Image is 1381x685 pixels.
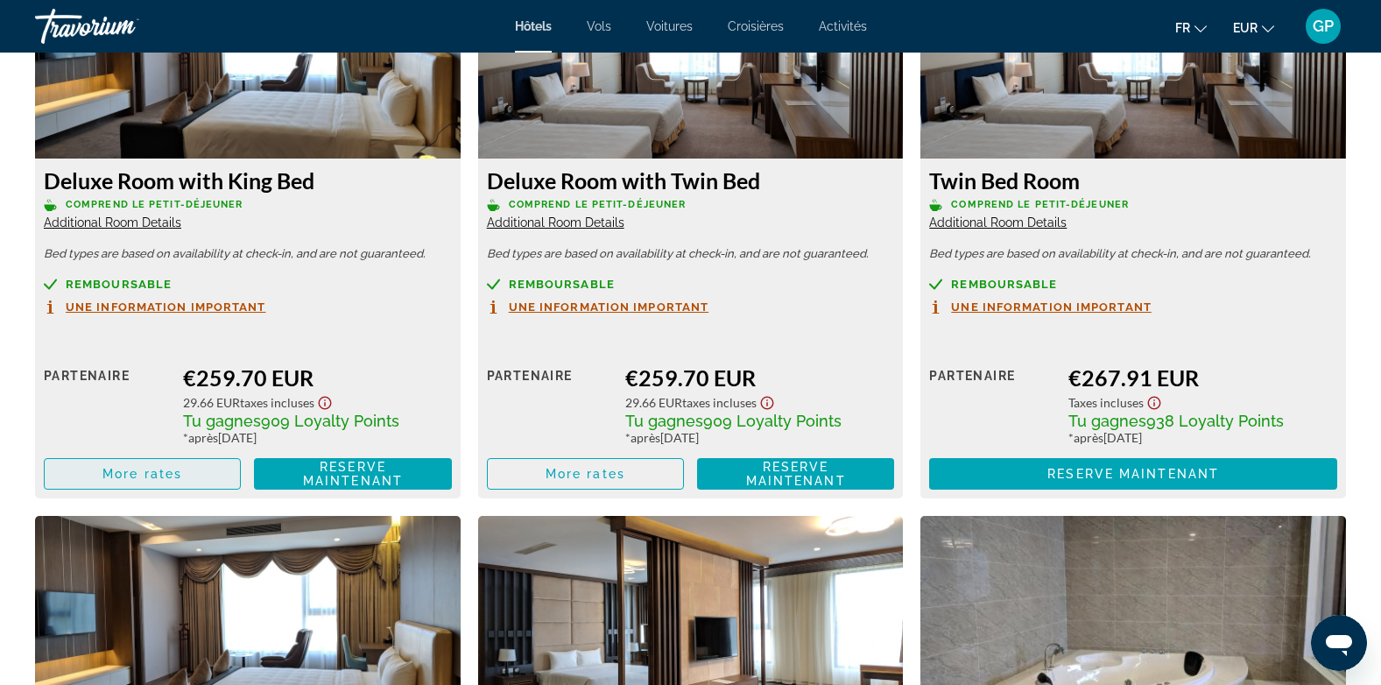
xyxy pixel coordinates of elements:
[1074,430,1103,445] span: après
[188,430,218,445] span: après
[1175,21,1190,35] span: fr
[240,395,314,410] span: Taxes incluses
[44,458,241,490] button: More rates
[703,412,842,430] span: 909 Loyalty Points
[487,167,895,194] h3: Deluxe Room with Twin Bed
[625,395,682,410] span: 29.66 EUR
[1047,467,1219,481] span: Reserve maintenant
[515,19,552,33] a: Hôtels
[183,395,240,410] span: 29.66 EUR
[183,412,261,430] span: Tu gagnes
[487,458,684,490] button: More rates
[1146,412,1284,430] span: 938 Loyalty Points
[929,167,1337,194] h3: Twin Bed Room
[44,300,266,314] button: Une information important
[631,430,660,445] span: après
[102,467,182,481] span: More rates
[44,167,452,194] h3: Deluxe Room with King Bed
[951,199,1129,210] span: Comprend le petit-déjeuner
[1233,15,1274,40] button: Change currency
[697,458,894,490] button: Reserve maintenant
[183,364,452,391] div: €259.70 EUR
[254,458,451,490] button: Reserve maintenant
[66,301,266,313] span: Une information important
[625,430,894,445] div: * [DATE]
[951,301,1152,313] span: Une information important
[546,467,625,481] span: More rates
[509,301,709,313] span: Une information important
[819,19,867,33] a: Activités
[1068,395,1144,410] span: Taxes incluses
[66,199,243,210] span: Comprend le petit-déjeuner
[646,19,693,33] a: Voitures
[183,430,452,445] div: * [DATE]
[1068,364,1337,391] div: €267.91 EUR
[44,278,452,291] a: Remboursable
[66,279,172,290] span: Remboursable
[929,300,1152,314] button: Une information important
[1068,412,1146,430] span: Tu gagnes
[1144,391,1165,411] button: Show Taxes and Fees disclaimer
[487,278,895,291] a: Remboursable
[929,248,1337,260] p: Bed types are based on availability at check-in, and are not guaranteed.
[509,199,687,210] span: Comprend le petit-déjeuner
[35,4,210,49] a: Travorium
[728,19,784,33] a: Croisières
[44,364,170,445] div: Partenaire
[929,458,1337,490] button: Reserve maintenant
[44,248,452,260] p: Bed types are based on availability at check-in, and are not guaranteed.
[261,412,399,430] span: 909 Loyalty Points
[314,391,335,411] button: Show Taxes and Fees disclaimer
[746,460,846,488] span: Reserve maintenant
[44,215,181,230] span: Additional Room Details
[929,364,1055,445] div: Partenaire
[303,460,403,488] span: Reserve maintenant
[757,391,778,411] button: Show Taxes and Fees disclaimer
[1175,15,1207,40] button: Change language
[487,215,624,230] span: Additional Room Details
[951,279,1057,290] span: Remboursable
[625,412,703,430] span: Tu gagnes
[587,19,611,33] a: Vols
[929,215,1067,230] span: Additional Room Details
[929,278,1337,291] a: Remboursable
[487,248,895,260] p: Bed types are based on availability at check-in, and are not guaranteed.
[682,395,757,410] span: Taxes incluses
[1068,430,1337,445] div: * [DATE]
[509,279,615,290] span: Remboursable
[487,364,613,445] div: Partenaire
[1313,18,1334,35] span: GP
[1300,8,1346,45] button: User Menu
[487,300,709,314] button: Une information important
[1311,615,1367,671] iframe: Bouton de lancement de la fenêtre de messagerie
[1233,21,1258,35] span: EUR
[625,364,894,391] div: €259.70 EUR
